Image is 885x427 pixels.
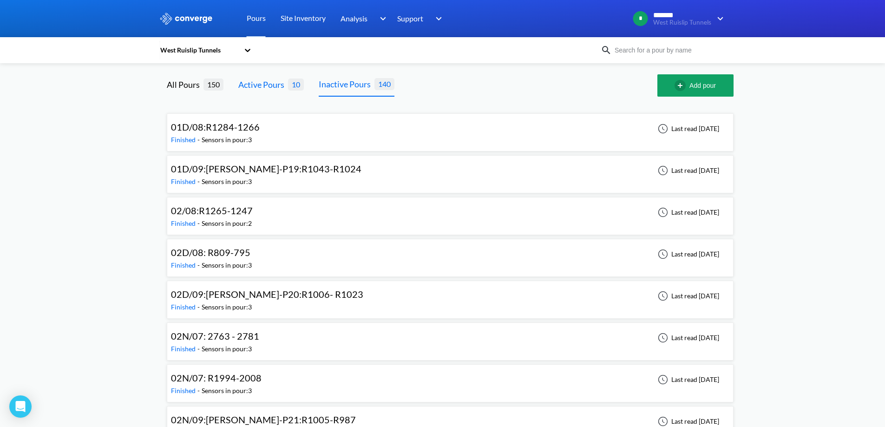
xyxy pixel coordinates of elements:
[197,261,202,269] span: -
[202,135,252,145] div: Sensors in pour: 3
[653,249,722,260] div: Last read [DATE]
[171,289,363,300] span: 02D/09:[PERSON_NAME]-P20:R1006- R1023
[171,330,259,342] span: 02N/07: 2763 - 2781
[197,345,202,353] span: -
[171,121,260,132] span: 01D/08:R1284-1266
[171,387,197,394] span: Finished
[653,123,722,134] div: Last read [DATE]
[319,78,374,91] div: Inactive Pours
[171,261,197,269] span: Finished
[601,45,612,56] img: icon-search.svg
[657,74,734,97] button: Add pour
[711,13,726,24] img: downArrow.svg
[202,260,252,270] div: Sensors in pour: 3
[171,303,197,311] span: Finished
[167,291,734,299] a: 02D/09:[PERSON_NAME]-P20:R1006- R1023Finished-Sensors in pour:3Last read [DATE]
[9,395,32,418] div: Open Intercom Messenger
[374,78,394,90] span: 140
[430,13,445,24] img: downArrow.svg
[197,387,202,394] span: -
[167,333,734,341] a: 02N/07: 2763 - 2781Finished-Sensors in pour:3Last read [DATE]
[653,332,722,343] div: Last read [DATE]
[202,344,252,354] div: Sensors in pour: 3
[167,78,203,91] div: All Pours
[167,166,734,174] a: 01D/09:[PERSON_NAME]-P19:R1043-R1024Finished-Sensors in pour:3Last read [DATE]
[197,177,202,185] span: -
[171,414,356,425] span: 02N/09:[PERSON_NAME]-P21:R1005-R987
[288,79,304,90] span: 10
[202,302,252,312] div: Sensors in pour: 3
[238,78,288,91] div: Active Pours
[612,45,724,55] input: Search for a pour by name
[197,219,202,227] span: -
[397,13,423,24] span: Support
[167,124,734,132] a: 01D/08:R1284-1266Finished-Sensors in pour:3Last read [DATE]
[159,13,213,25] img: logo_ewhite.svg
[202,177,252,187] div: Sensors in pour: 3
[374,13,388,24] img: downArrow.svg
[167,208,734,216] a: 02/08:R1265-1247Finished-Sensors in pour:2Last read [DATE]
[167,250,734,257] a: 02D/08: R809-795Finished-Sensors in pour:3Last read [DATE]
[653,374,722,385] div: Last read [DATE]
[167,417,734,425] a: 02N/09:[PERSON_NAME]-P21:R1005-R987Finished-Sensors in pour:3Last read [DATE]
[171,136,197,144] span: Finished
[202,218,252,229] div: Sensors in pour: 2
[171,219,197,227] span: Finished
[202,386,252,396] div: Sensors in pour: 3
[171,247,250,258] span: 02D/08: R809-795
[675,80,689,91] img: add-circle-outline.svg
[653,165,722,176] div: Last read [DATE]
[171,163,361,174] span: 01D/09:[PERSON_NAME]-P19:R1043-R1024
[171,177,197,185] span: Finished
[653,207,722,218] div: Last read [DATE]
[653,416,722,427] div: Last read [DATE]
[171,345,197,353] span: Finished
[167,375,734,383] a: 02N/07: R1994-2008Finished-Sensors in pour:3Last read [DATE]
[159,45,239,55] div: West Ruislip Tunnels
[171,205,253,216] span: 02/08:R1265-1247
[653,290,722,302] div: Last read [DATE]
[341,13,367,24] span: Analysis
[197,303,202,311] span: -
[197,136,202,144] span: -
[653,19,711,26] span: West Ruislip Tunnels
[171,372,262,383] span: 02N/07: R1994-2008
[203,79,223,90] span: 150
